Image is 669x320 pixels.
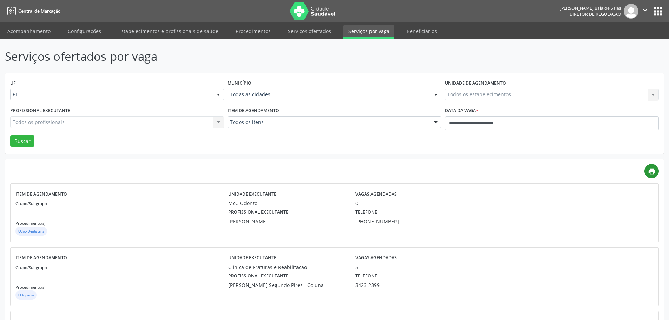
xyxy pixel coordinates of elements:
span: Central de Marcação [18,8,60,14]
a: Configurações [63,25,106,37]
a: Beneficiários [402,25,442,37]
button: apps [652,5,664,18]
a: Acompanhamento [2,25,55,37]
small: Grupo/Subgrupo [15,265,47,270]
label: Telefone [355,207,377,218]
div: [PHONE_NUMBER] [355,218,409,225]
label: Unidade executante [228,189,276,200]
label: Telefone [355,271,377,282]
small: Procedimento(s) [15,285,45,290]
img: img [624,4,638,19]
button:  [638,4,652,19]
small: Odo.- Dentisteria [18,229,44,234]
i:  [641,6,649,14]
a: Serviços por vaga [343,25,394,39]
label: Município [228,78,251,89]
label: Vagas agendadas [355,189,397,200]
label: Item de agendamento [15,189,67,200]
label: UF [10,78,16,89]
a: print [644,164,659,178]
label: Vagas agendadas [355,253,397,263]
p: -- [15,207,228,214]
small: Procedimento(s) [15,221,45,226]
p: -- [15,271,228,278]
label: Unidade de agendamento [445,78,506,89]
p: Serviços ofertados por vaga [5,48,466,65]
a: Procedimentos [231,25,276,37]
label: Data da vaga [445,105,478,116]
i: print [648,168,656,175]
div: Clinica de Fraturas e Reabilitacao [228,263,346,271]
a: Central de Marcação [5,5,60,17]
span: Diretor de regulação [570,11,621,17]
span: Todas as cidades [230,91,427,98]
div: [PERSON_NAME] [228,218,346,225]
a: Estabelecimentos e profissionais de saúde [113,25,223,37]
div: 0 [355,200,441,207]
label: Profissional executante [10,105,70,116]
span: Todos os itens [230,119,427,126]
small: Grupo/Subgrupo [15,201,47,206]
div: [PERSON_NAME] Segundo Pires - Coluna [228,281,346,289]
label: Item de agendamento [228,105,279,116]
div: 3423-2399 [355,281,409,289]
a: Serviços ofertados [283,25,336,37]
div: 5 [355,263,441,271]
label: Unidade executante [228,253,276,263]
label: Profissional executante [228,207,288,218]
label: Item de agendamento [15,253,67,263]
div: McC Odonto [228,200,346,207]
div: [PERSON_NAME] Baia de Sales [560,5,621,11]
span: PE [13,91,210,98]
button: Buscar [10,135,34,147]
label: Profissional executante [228,271,288,282]
small: Ortopedia [18,293,34,298]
